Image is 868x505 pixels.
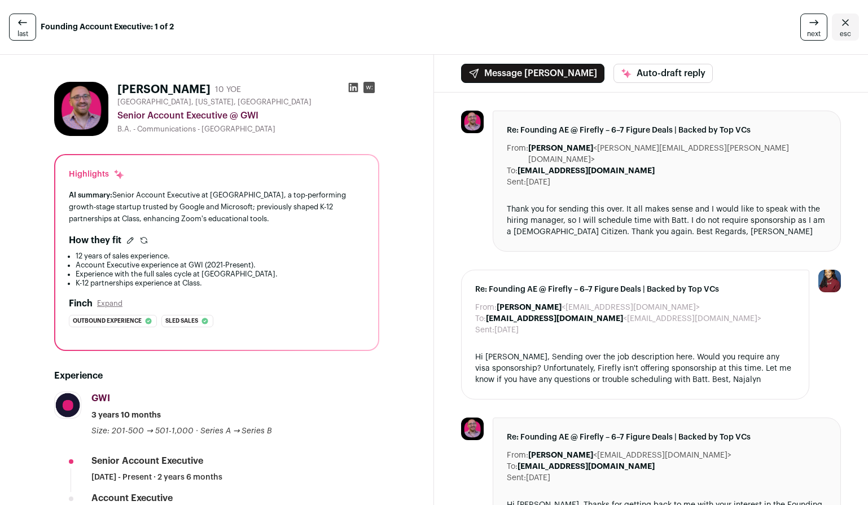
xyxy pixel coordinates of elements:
strong: Founding Account Executive: 1 of 2 [41,21,174,33]
button: Message [PERSON_NAME] [461,64,604,83]
dd: [DATE] [526,177,550,188]
dt: Sent: [507,472,526,484]
li: Experience with the full sales cycle at [GEOGRAPHIC_DATA]. [76,270,365,279]
dt: To: [475,313,486,324]
button: Expand [97,299,122,308]
b: [PERSON_NAME] [497,304,562,311]
div: Highlights [69,169,125,180]
span: [DATE] - Present · 2 years 6 months [91,472,222,483]
dt: Sent: [475,324,494,336]
b: [EMAIL_ADDRESS][DOMAIN_NAME] [486,315,623,323]
div: Hi [PERSON_NAME], Sending over the job description here. Would you require any visa sponsorship? ... [475,352,795,385]
img: 592ba6caa7b9124943df56f1c2d290e10ae2c5fc7ba361628cc77dfbb938cc54.jpg [54,82,108,136]
div: Thank you for sending this over. It all makes sense and I would like to speak with the hiring man... [507,204,827,238]
dt: From: [507,450,528,461]
span: Series A → Series B [200,427,273,435]
h2: Finch [69,297,93,310]
span: AI summary: [69,191,112,199]
b: [EMAIL_ADDRESS][DOMAIN_NAME] [518,463,655,471]
h2: Experience [54,369,379,383]
dd: [DATE] [526,472,550,484]
span: Sled sales [165,315,198,327]
li: 12 years of sales experience. [76,252,365,261]
b: [PERSON_NAME] [528,451,593,459]
span: Outbound experience [73,315,142,327]
b: [EMAIL_ADDRESS][DOMAIN_NAME] [518,167,655,175]
dd: <[EMAIL_ADDRESS][DOMAIN_NAME]> [497,302,700,313]
div: Senior Account Executive @ GWI [117,109,379,122]
dd: <[PERSON_NAME][EMAIL_ADDRESS][PERSON_NAME][DOMAIN_NAME]> [528,143,827,165]
h2: How they fit [69,234,121,247]
img: 10010497-medium_jpg [818,270,841,292]
dt: To: [507,165,518,177]
div: B.A. - Communications - [GEOGRAPHIC_DATA] [117,125,379,134]
li: K-12 partnerships experience at Class. [76,279,365,288]
dt: To: [507,461,518,472]
span: Re: Founding AE @ Firefly – 6–7 Figure Deals | Backed by Top VCs [475,284,795,295]
span: next [807,29,821,38]
span: esc [840,29,851,38]
div: Account Executive [91,492,173,504]
span: Re: Founding AE @ Firefly – 6–7 Figure Deals | Backed by Top VCs [507,432,827,443]
span: Size: 201-500 → 501-1,000 [91,427,194,435]
span: GWI [91,394,110,403]
span: Re: Founding AE @ Firefly – 6–7 Figure Deals | Backed by Top VCs [507,125,827,136]
span: last [17,29,28,38]
dt: From: [475,302,497,313]
span: [GEOGRAPHIC_DATA], [US_STATE], [GEOGRAPHIC_DATA] [117,98,312,107]
div: 10 YOE [215,84,241,95]
button: Auto-draft reply [613,64,713,83]
span: 3 years 10 months [91,410,161,421]
dd: <[EMAIL_ADDRESS][DOMAIN_NAME]> [486,313,761,324]
div: Senior Account Executive at [GEOGRAPHIC_DATA], a top-performing growth-stage startup trusted by G... [69,189,365,225]
a: Close [832,14,859,41]
li: Account Executive experience at GWI (2021-Present). [76,261,365,270]
dt: From: [507,143,528,165]
b: [PERSON_NAME] [528,144,593,152]
a: next [800,14,827,41]
img: 592ba6caa7b9124943df56f1c2d290e10ae2c5fc7ba361628cc77dfbb938cc54.jpg [461,418,484,440]
img: 9f72d6090bd68f92d131c77c87cdb8caa4113d338f1f4292f44d88b45c3aa526.png [55,392,81,418]
h1: [PERSON_NAME] [117,82,211,98]
dd: <[EMAIL_ADDRESS][DOMAIN_NAME]> [528,450,731,461]
span: · [196,425,198,437]
dt: Sent: [507,177,526,188]
a: last [9,14,36,41]
div: Senior Account Executive [91,455,203,467]
img: 592ba6caa7b9124943df56f1c2d290e10ae2c5fc7ba361628cc77dfbb938cc54.jpg [461,111,484,133]
dd: [DATE] [494,324,519,336]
